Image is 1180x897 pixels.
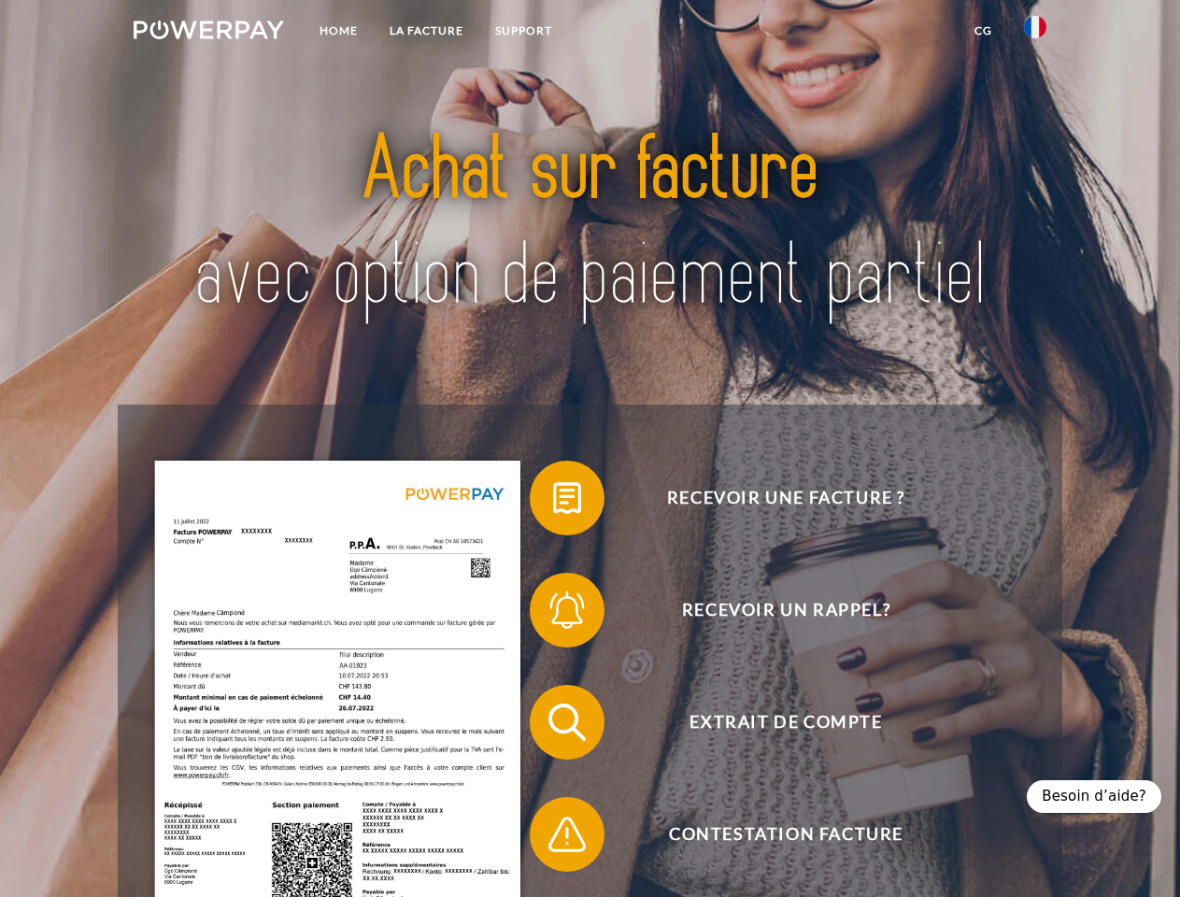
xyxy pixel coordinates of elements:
img: logo-powerpay-white.svg [134,21,284,39]
a: CG [959,14,1008,48]
button: Recevoir un rappel? [530,573,1016,648]
a: Support [479,14,568,48]
button: Contestation Facture [530,797,1016,872]
a: LA FACTURE [374,14,479,48]
div: Besoin d’aide? [1027,780,1161,813]
span: Recevoir un rappel? [557,573,1015,648]
img: qb_bill.svg [544,475,590,521]
button: Recevoir une facture ? [530,461,1016,535]
img: title-powerpay_fr.svg [178,90,1002,358]
iframe: Bouton de lancement de la fenêtre de messagerie [1105,822,1165,882]
button: Extrait de compte [530,685,1016,760]
span: Recevoir une facture ? [557,461,1015,535]
img: qb_search.svg [544,699,590,746]
img: qb_warning.svg [544,811,590,858]
img: fr [1024,16,1046,38]
span: Contestation Facture [557,797,1015,872]
a: Home [304,14,374,48]
img: qb_bell.svg [544,587,590,634]
span: Extrait de compte [557,685,1015,760]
